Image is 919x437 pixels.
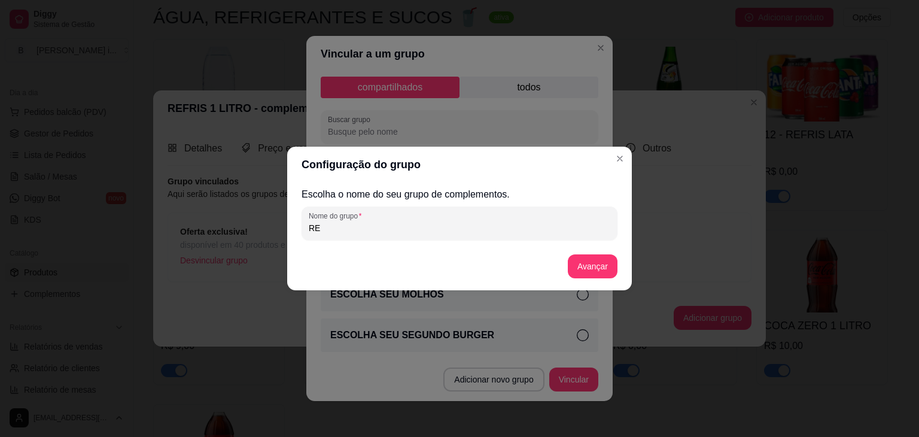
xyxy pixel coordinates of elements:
[302,187,617,202] h2: Escolha o nome do seu grupo de complementos.
[610,149,629,168] button: Close
[309,211,366,221] label: Nome do grupo
[309,222,610,234] input: Nome do grupo
[287,147,632,183] header: Configuração do grupo
[568,254,617,278] button: Avançar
